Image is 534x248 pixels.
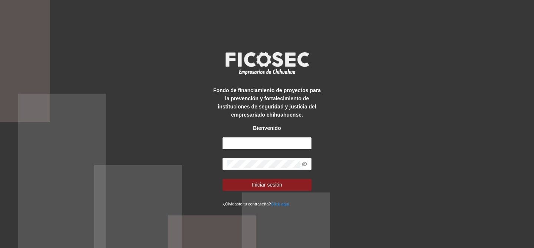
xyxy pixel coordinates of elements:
span: Iniciar sesión [252,181,282,189]
span: eye-invisible [302,161,307,167]
img: logo [221,50,313,77]
strong: Fondo de financiamiento de proyectos para la prevención y fortalecimiento de instituciones de seg... [213,87,321,118]
small: ¿Olvidaste tu contraseña? [222,202,289,206]
strong: Bienvenido [253,125,281,131]
button: Iniciar sesión [222,179,311,191]
a: Click aqui [271,202,289,206]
